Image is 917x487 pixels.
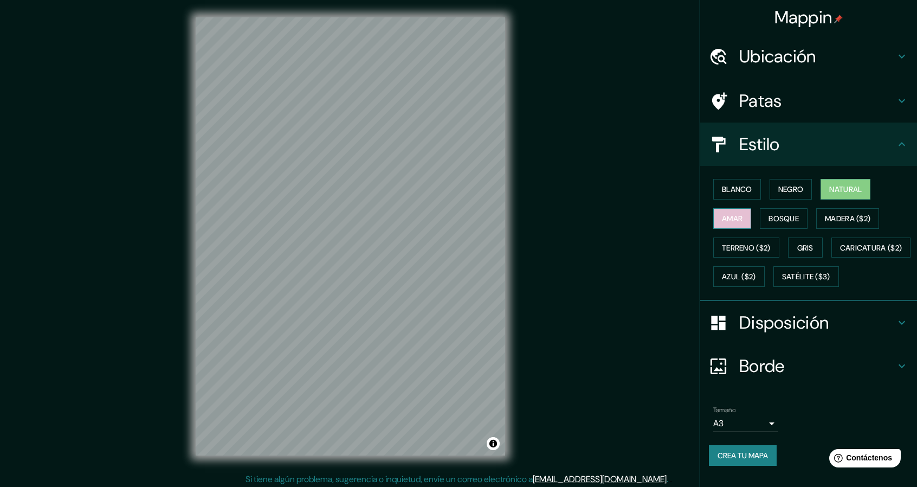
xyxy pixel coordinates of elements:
button: Blanco [713,179,761,200]
font: Caricatura ($2) [840,243,902,253]
button: Natural [821,179,870,200]
button: Crea tu mapa [709,445,777,466]
div: Patas [700,79,917,123]
font: Gris [797,243,813,253]
button: Activar o desactivar atribución [487,437,500,450]
div: A3 [713,415,778,432]
font: Amar [722,214,742,223]
font: Blanco [722,184,752,194]
font: Terreno ($2) [722,243,771,253]
font: Bosque [769,214,799,223]
button: Bosque [760,208,808,229]
button: Caricatura ($2) [831,238,911,258]
font: Estilo [739,133,780,156]
div: Disposición [700,301,917,344]
font: Patas [739,89,782,112]
font: Azul ($2) [722,272,756,282]
font: Satélite ($3) [782,272,830,282]
button: Amar [713,208,751,229]
div: Borde [700,344,917,388]
font: . [667,473,668,485]
button: Satélite ($3) [773,266,839,287]
button: Madera ($2) [816,208,879,229]
font: A3 [713,418,724,429]
a: [EMAIL_ADDRESS][DOMAIN_NAME] [533,473,667,485]
font: Madera ($2) [825,214,870,223]
font: Tamaño [713,406,735,414]
font: Mappin [774,6,832,29]
div: Ubicación [700,35,917,78]
img: pin-icon.png [834,15,843,23]
font: Natural [829,184,862,194]
font: . [670,473,672,485]
font: Borde [739,355,785,377]
button: Negro [770,179,812,200]
font: Disposición [739,311,829,334]
font: Crea tu mapa [718,451,768,460]
font: Si tiene algún problema, sugerencia o inquietud, envíe un correo electrónico a [246,473,533,485]
button: Azul ($2) [713,266,765,287]
font: Negro [778,184,804,194]
button: Terreno ($2) [713,238,779,258]
font: Ubicación [739,45,816,68]
font: . [668,473,670,485]
canvas: Mapa [196,17,505,456]
button: Gris [788,238,823,258]
iframe: Lanzador de widgets de ayuda [821,445,905,475]
div: Estilo [700,123,917,166]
